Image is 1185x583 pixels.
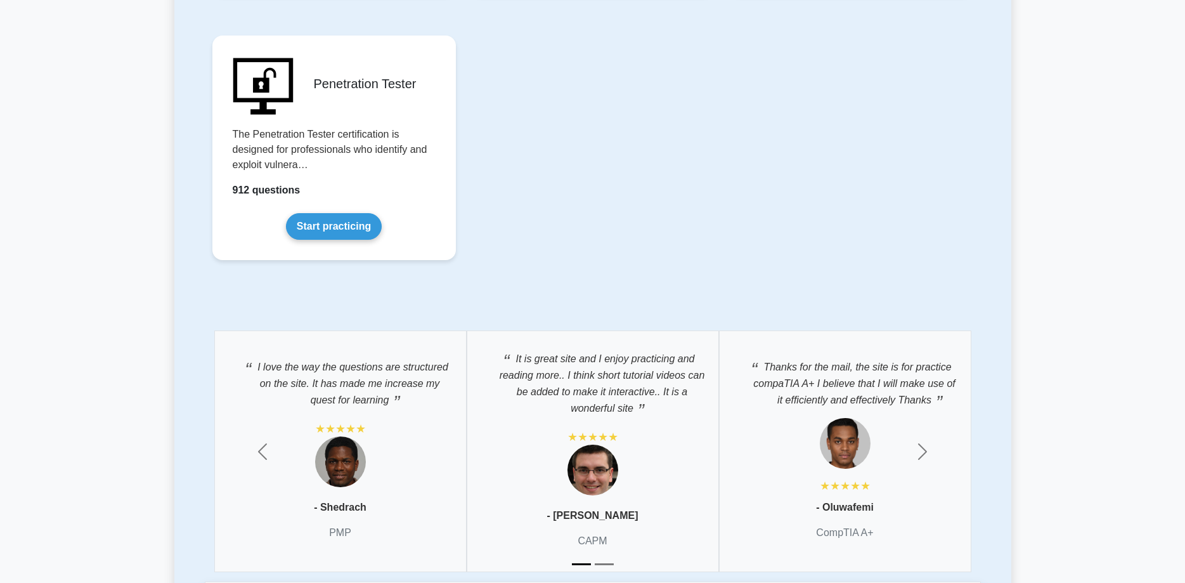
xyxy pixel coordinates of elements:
img: Testimonial 1 [820,418,871,469]
div: ★★★★★ [820,478,871,494]
button: Slide 2 [595,557,614,572]
p: PMP [329,525,351,540]
button: Slide 1 [572,557,591,572]
p: CompTIA A+ [816,525,873,540]
a: Start practicing [286,213,382,240]
p: It is great site and I enjoy practicing and reading more.. I think short tutorial videos can be a... [480,344,706,416]
p: Thanks for the mail, the site is for practice compaTIA A+ I believe that I will make use of it ef... [732,352,958,409]
div: ★★★★★ [567,429,618,445]
p: - Oluwafemi [816,500,874,515]
p: - [PERSON_NAME] [547,508,638,523]
p: CAPM [578,534,607,549]
img: Testimonial 1 [567,445,618,495]
img: Testimonial 1 [315,436,366,487]
p: I love the way the questions are structured on the site. It has made me increase my quest for lea... [228,352,453,409]
div: ★★★★★ [315,421,366,436]
p: - Shedrach [314,500,366,515]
